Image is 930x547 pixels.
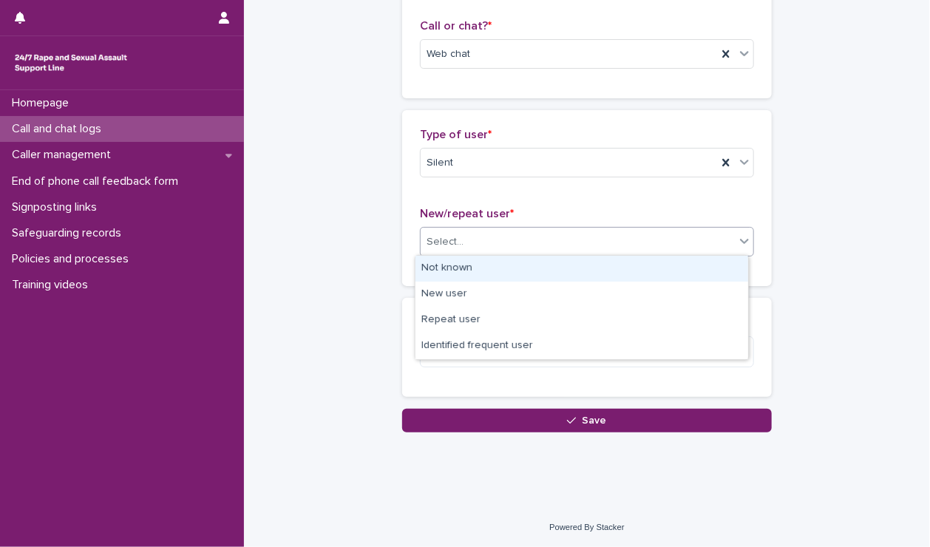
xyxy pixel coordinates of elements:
[6,226,133,240] p: Safeguarding records
[427,155,453,171] span: Silent
[6,96,81,110] p: Homepage
[549,523,624,531] a: Powered By Stacker
[6,252,140,266] p: Policies and processes
[420,129,492,140] span: Type of user
[415,308,748,333] div: Repeat user
[415,256,748,282] div: Not known
[420,208,514,220] span: New/repeat user
[427,234,464,250] div: Select...
[402,409,772,432] button: Save
[12,48,130,78] img: rhQMoQhaT3yELyF149Cw
[583,415,607,426] span: Save
[6,122,113,136] p: Call and chat logs
[415,282,748,308] div: New user
[420,20,492,32] span: Call or chat?
[6,278,100,292] p: Training videos
[415,333,748,359] div: Identified frequent user
[6,174,190,188] p: End of phone call feedback form
[6,148,123,162] p: Caller management
[427,47,470,62] span: Web chat
[6,200,109,214] p: Signposting links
